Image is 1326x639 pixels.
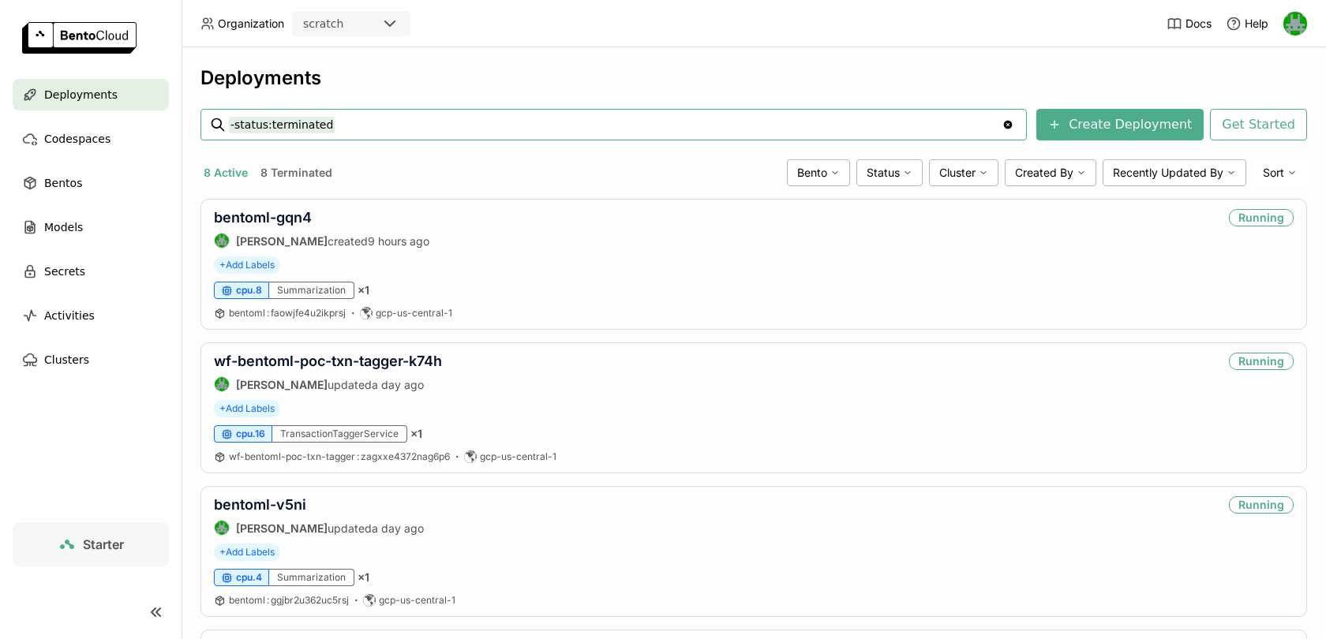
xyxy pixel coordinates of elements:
[236,378,328,391] strong: [PERSON_NAME]
[1015,166,1073,180] span: Created By
[272,425,407,443] div: TransactionTaggerService
[13,123,169,155] a: Codespaces
[1229,496,1294,514] div: Running
[1036,109,1204,140] button: Create Deployment
[345,17,346,32] input: Selected scratch.
[236,521,328,535] strong: [PERSON_NAME]
[200,163,251,183] button: 8 Active
[13,522,169,566] a: Starter
[13,79,169,110] a: Deployments
[229,112,1002,137] input: Search
[215,234,229,248] img: Sean Hickey
[214,544,280,561] span: +Add Labels
[1229,209,1294,226] div: Running
[368,234,429,248] span: 9 hours ago
[236,571,262,584] span: cpu.4
[214,520,424,536] div: updated
[410,427,422,441] span: × 1
[358,570,369,585] span: × 1
[214,256,280,274] span: +Add Labels
[1167,16,1212,32] a: Docs
[372,521,424,535] span: a day ago
[376,307,452,319] span: gcp-us-central-1
[257,163,335,183] button: 8 Terminated
[269,569,354,586] div: Summarization
[229,450,450,463] a: wf-bentoml-poc-txn-tagger:zagxxe4372nag6p6
[787,159,850,186] div: Bento
[379,594,455,607] span: gcp-us-central-1
[867,166,900,180] span: Status
[1005,159,1096,186] div: Created By
[372,378,424,391] span: a day ago
[267,307,269,319] span: :
[229,450,450,462] span: wf-bentoml-poc-txn-tagger zagxxe4372nag6p6
[218,17,284,31] span: Organization
[214,376,442,392] div: updated
[358,283,369,297] span: × 1
[13,167,169,199] a: Bentos
[236,284,262,297] span: cpu.8
[214,209,312,226] a: bentoml-gqn4
[1210,109,1307,140] button: Get Started
[229,307,346,319] a: bentoml:faowjfe4u2ikprsj
[929,159,998,186] div: Cluster
[214,400,280,417] span: +Add Labels
[44,129,110,148] span: Codespaces
[214,353,442,369] a: wf-bentoml-poc-txn-tagger-k74h
[303,16,343,32] div: scratch
[797,166,827,180] span: Bento
[229,594,349,606] span: bentoml ggjbr2u362uc5rsj
[1283,12,1307,35] img: Sean Hickey
[215,521,229,535] img: Sean Hickey
[357,450,359,462] span: :
[83,536,124,552] span: Starter
[1113,166,1223,180] span: Recently Updated By
[1103,159,1246,186] div: Recently Updated By
[44,350,89,369] span: Clusters
[939,166,976,180] span: Cluster
[13,344,169,376] a: Clusters
[44,174,82,192] span: Bentos
[269,282,354,299] div: Summarization
[1245,17,1268,31] span: Help
[1186,17,1212,31] span: Docs
[214,233,429,248] div: created
[44,262,85,281] span: Secrets
[214,496,306,513] a: bentoml-v5ni
[480,450,556,463] span: gcp-us-central-1
[13,300,169,331] a: Activities
[236,428,265,440] span: cpu.16
[215,377,229,391] img: Sean Hickey
[13,256,169,287] a: Secrets
[44,85,118,104] span: Deployments
[1229,353,1294,370] div: Running
[267,594,269,606] span: :
[44,306,95,325] span: Activities
[236,234,328,248] strong: [PERSON_NAME]
[13,211,169,243] a: Models
[1002,118,1014,131] svg: Clear value
[1253,159,1307,186] div: Sort
[44,218,83,237] span: Models
[856,159,923,186] div: Status
[1226,16,1268,32] div: Help
[22,22,137,54] img: logo
[229,307,346,319] span: bentoml faowjfe4u2ikprsj
[1263,166,1284,180] span: Sort
[229,594,349,607] a: bentoml:ggjbr2u362uc5rsj
[200,66,1307,90] div: Deployments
